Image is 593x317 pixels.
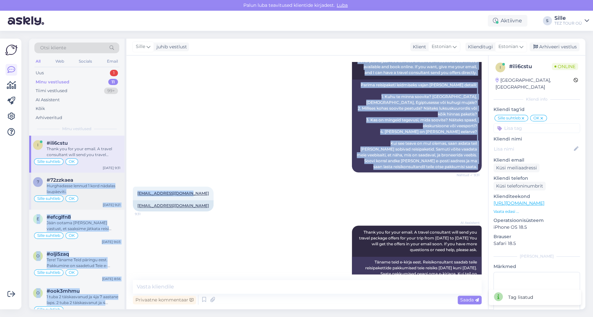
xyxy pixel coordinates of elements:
[432,43,451,50] span: Estonian
[460,297,479,303] span: Saada
[37,142,39,147] span: i
[494,193,580,200] p: Klienditeekond
[495,77,574,91] div: [GEOGRAPHIC_DATA], [GEOGRAPHIC_DATA]
[62,126,91,132] span: Minu vestlused
[494,217,580,224] p: Operatsioonisüsteem
[508,294,533,301] div: Tag lisatud
[36,88,67,94] div: Tiimi vestlused
[498,116,521,120] span: Sille suhtleb
[5,44,17,56] img: Askly Logo
[106,57,119,66] div: Email
[494,182,546,190] div: Küsi telefoninumbrit
[494,106,580,113] p: Kliendi tag'id
[554,16,582,21] div: Sille
[37,308,60,311] span: Sille suhtleb
[69,234,75,238] span: OK
[335,2,350,8] span: Luba
[500,65,501,70] span: i
[37,234,60,238] span: Sille suhtleb
[488,15,527,27] div: Aktiivne
[494,224,580,231] p: iPhone OS 18.5
[494,136,580,142] p: Kliendi nimi
[36,70,44,76] div: Uus
[47,257,121,269] div: Tere! Täname Teid päringu eest. Pakkumine on saadetud Teie e-mailile. Jääme ootama [PERSON_NAME] ...
[494,96,580,102] div: Kliendi info
[494,164,540,172] div: Küsi meiliaadressi
[455,220,480,225] span: AI Assistent
[494,145,573,152] input: Lisa nimi
[543,16,552,25] div: S
[36,115,62,121] div: Arhiveeritud
[69,271,75,274] span: OK
[47,214,71,220] span: #efcglfn8
[102,239,121,244] div: [DATE] 9:03
[494,253,580,259] div: [PERSON_NAME]
[47,288,80,294] span: #ook3mhmu
[410,43,426,50] div: Klient
[103,165,121,170] div: [DATE] 9:31
[554,21,582,26] div: TEZ TOUR OÜ
[494,209,580,214] p: Vaata edasi ...
[465,43,493,50] div: Klienditugi
[133,296,196,304] div: Privaatne kommentaar
[37,216,39,221] span: e
[494,200,544,206] a: [URL][DOMAIN_NAME]
[509,63,552,70] div: # ili6cstu
[54,57,65,66] div: Web
[36,105,45,112] div: Kõik
[36,253,40,258] span: o
[37,179,39,184] span: 7
[154,43,187,50] div: juhib vestlust
[47,220,121,232] div: Jään ootama [PERSON_NAME] vastust, et saaksime jätkata reisi planeerimisega.
[494,175,580,182] p: Kliendi telefon
[47,177,73,183] span: #72zzkaea
[40,44,66,51] span: Otsi kliente
[108,79,118,85] div: 11
[494,240,580,247] p: Safari 18.5
[36,290,40,295] span: o
[359,230,478,252] span: Thank you for your email. A travel consultant will send you travel package offers for your trip f...
[352,79,482,172] div: Parima reisipaketi leidmiseks vajan [PERSON_NAME] detaili: 1. Kuhu te minna soovite? [GEOGRAPHIC_...
[34,57,42,66] div: All
[352,257,482,285] div: Täname teid e-kirja eest. Reisikonsultant saadab teile reisipakettide pakkumised teie reisiks [DA...
[103,202,121,207] div: [DATE] 9:21
[136,43,145,50] span: Sille
[37,197,60,201] span: Sille suhtleb
[137,191,209,196] a: [EMAIL_ADDRESS][DOMAIN_NAME]
[104,88,118,94] div: 99+
[36,97,60,103] div: AI Assistent
[47,251,69,257] span: #olji5zaq
[494,263,580,270] p: Märkmed
[498,43,518,50] span: Estonian
[47,140,68,146] span: #ili6cstu
[135,212,159,216] span: 9:31
[554,16,589,26] a: SilleTEZ TOUR OÜ
[529,43,579,51] div: Arhiveeri vestlus
[36,79,69,85] div: Minu vestlused
[137,203,209,208] a: [EMAIL_ADDRESS][DOMAIN_NAME]
[47,146,121,158] div: Thank you for your email. A travel consultant will send you travel package offers for your trip f...
[494,123,580,133] input: Lisa tag
[77,57,93,66] div: Socials
[37,271,60,274] span: Sille suhtleb
[69,160,75,164] span: OK
[494,157,580,164] p: Kliendi email
[455,173,480,177] span: Nähtud ✓ 9:31
[102,276,121,281] div: [DATE] 8:56
[47,294,121,306] div: 1 tuba 2 täiskasvanud ja 4ja 7 aastane laps. 2 tuba 2 täiskasvanut ja 4 aastane laps. 3 tuba 2 tä...
[494,233,580,240] p: Brauser
[110,70,118,76] div: 1
[69,197,75,201] span: OK
[533,116,540,120] span: OK
[552,63,578,70] span: Online
[47,183,121,195] div: Hurghadasse lennud 1 kord nädalas laupäeviti.
[37,160,60,164] span: Sille suhtleb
